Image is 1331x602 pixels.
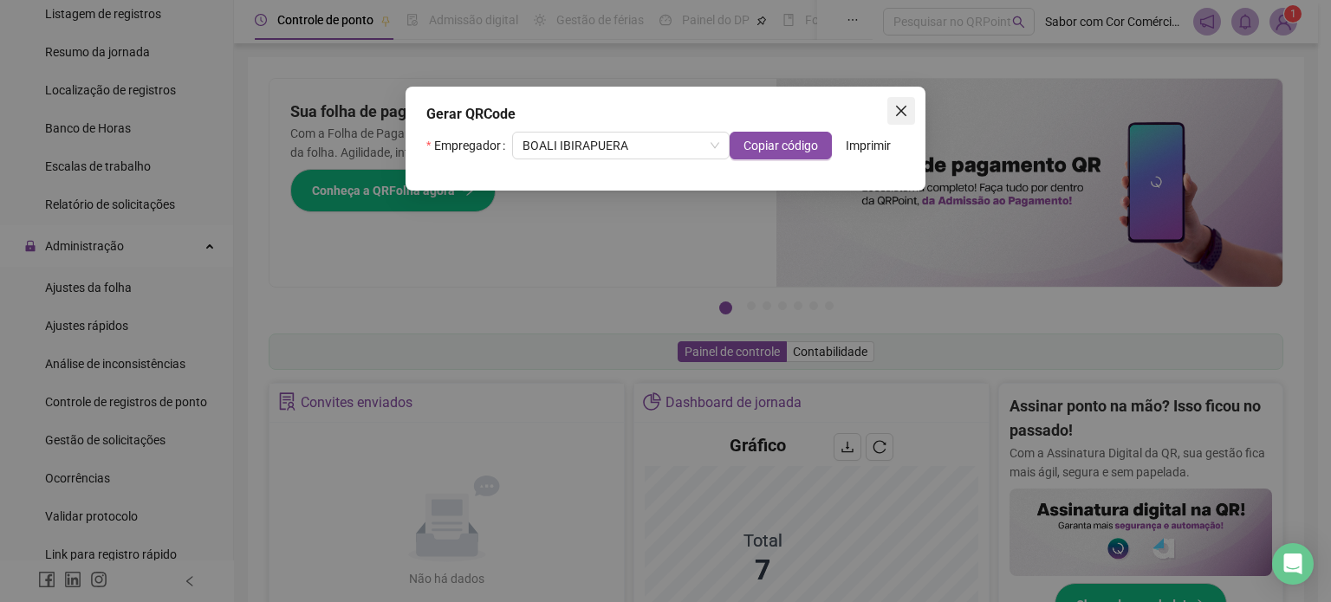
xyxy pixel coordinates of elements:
span: close [894,104,908,118]
span: Copiar código [743,136,818,155]
span: BOALI IBIRAPUERA [523,133,719,159]
div: Open Intercom Messenger [1272,543,1314,585]
div: Gerar QRCode [426,104,905,125]
label: Empregador [426,132,512,159]
button: Imprimir [832,132,905,159]
span: Imprimir [846,136,891,155]
button: Close [887,97,915,125]
button: Copiar código [730,132,832,159]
